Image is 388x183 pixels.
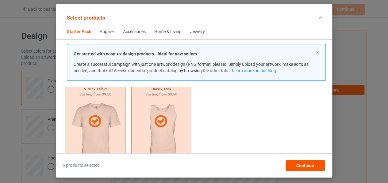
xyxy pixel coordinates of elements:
span: Continue [296,163,314,168]
div: Accessories [123,29,146,35]
div: Continue [285,160,325,171]
strong: Get started with easy-to-design products - ideal for new sellers [74,51,197,56]
span: Create a successful campaign with just one artwork design (PNG format, please). Simply upload you... [74,62,309,73]
div: Apparel [100,29,114,35]
span: Starter Pack [63,24,95,39]
span: Select products [67,14,105,21]
div: Home & Living [154,29,182,35]
span: 6 products selected [63,162,100,169]
div: Jewelry [190,29,205,35]
a: Learn more on our blog. [232,68,277,73]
